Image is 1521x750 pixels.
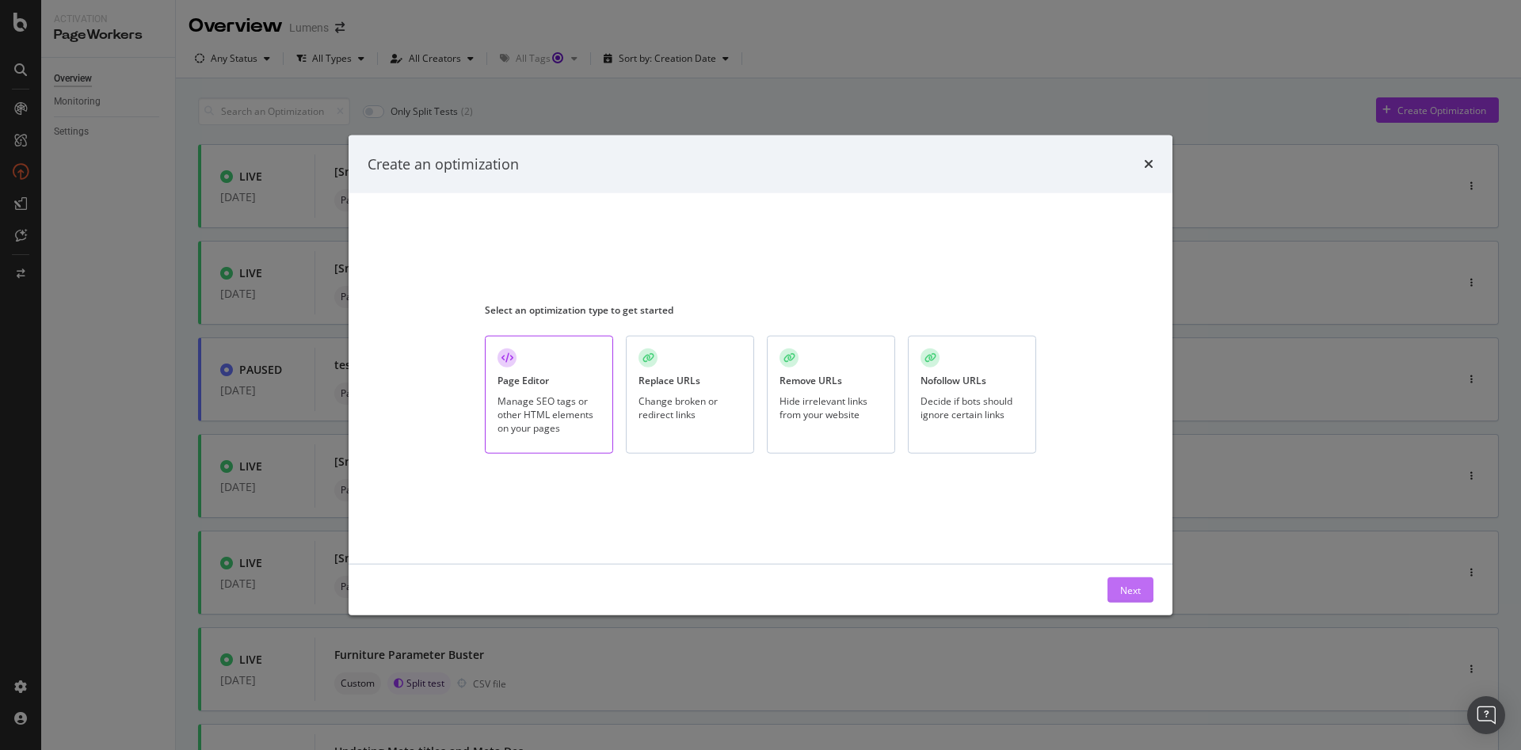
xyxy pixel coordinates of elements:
[497,394,600,434] div: Manage SEO tags or other HTML elements on your pages
[1467,696,1505,734] div: Open Intercom Messenger
[1107,577,1153,603] button: Next
[639,374,700,387] div: Replace URLs
[1120,583,1141,596] div: Next
[1144,154,1153,174] div: times
[349,135,1172,615] div: modal
[780,374,842,387] div: Remove URLs
[485,303,1036,317] div: Select an optimization type to get started
[497,374,549,387] div: Page Editor
[368,154,519,174] div: Create an optimization
[780,394,882,421] div: Hide irrelevant links from your website
[921,374,986,387] div: Nofollow URLs
[639,394,741,421] div: Change broken or redirect links
[921,394,1024,421] div: Decide if bots should ignore certain links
